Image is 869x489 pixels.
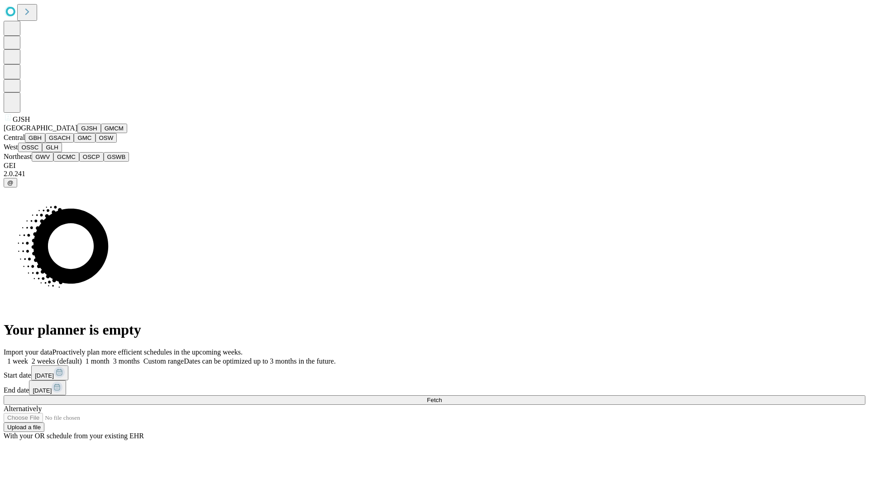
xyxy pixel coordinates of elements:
[95,133,117,143] button: OSW
[25,133,45,143] button: GBH
[184,357,335,365] span: Dates can be optimized up to 3 months in the future.
[18,143,43,152] button: OSSC
[13,115,30,123] span: GJSH
[53,152,79,162] button: GCMC
[79,152,104,162] button: OSCP
[4,134,25,141] span: Central
[32,357,82,365] span: 2 weeks (default)
[33,387,52,394] span: [DATE]
[29,380,66,395] button: [DATE]
[104,152,129,162] button: GSWB
[4,321,865,338] h1: Your planner is empty
[31,365,68,380] button: [DATE]
[74,133,95,143] button: GMC
[86,357,110,365] span: 1 month
[4,380,865,395] div: End date
[4,348,53,356] span: Import your data
[4,170,865,178] div: 2.0.241
[32,152,53,162] button: GWV
[53,348,243,356] span: Proactively plan more efficient schedules in the upcoming weeks.
[7,357,28,365] span: 1 week
[4,365,865,380] div: Start date
[143,357,184,365] span: Custom range
[77,124,101,133] button: GJSH
[4,395,865,405] button: Fetch
[42,143,62,152] button: GLH
[4,143,18,151] span: West
[101,124,127,133] button: GMCM
[4,432,144,440] span: With your OR schedule from your existing EHR
[4,124,77,132] span: [GEOGRAPHIC_DATA]
[7,179,14,186] span: @
[427,397,442,403] span: Fetch
[4,422,44,432] button: Upload a file
[113,357,140,365] span: 3 months
[35,372,54,379] span: [DATE]
[45,133,74,143] button: GSACH
[4,405,42,412] span: Alternatively
[4,178,17,187] button: @
[4,153,32,160] span: Northeast
[4,162,865,170] div: GEI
